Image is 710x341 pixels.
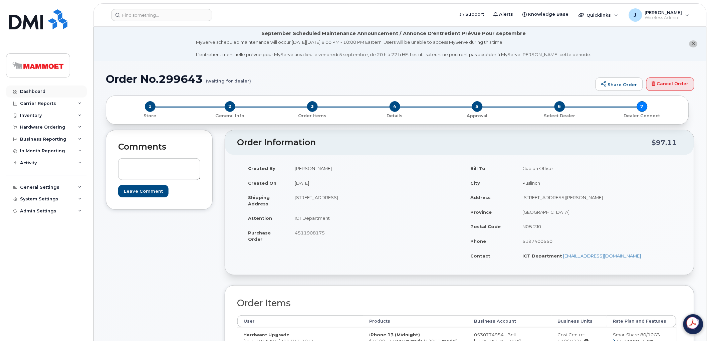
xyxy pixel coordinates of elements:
p: Store [114,113,186,119]
a: Cancel Order [646,77,694,91]
strong: iPhone 13 (Midnight) [369,332,420,337]
h2: Order Information [237,138,652,147]
td: [GEOGRAPHIC_DATA] [517,205,677,219]
a: 5 Approval [436,112,518,119]
td: [DATE] [289,176,455,190]
strong: Hardware Upgrade [243,332,289,337]
h2: Order Items [237,298,677,308]
td: Guelph Office [517,161,677,176]
strong: Attention [248,215,272,221]
p: Order Items [274,113,351,119]
span: 6 [554,101,565,112]
td: N0B 2J0 [517,219,677,234]
a: 4 Details [353,112,436,119]
th: User [237,315,363,327]
strong: Postal Code [471,224,501,229]
button: close notification [689,40,698,47]
a: 3 Order Items [271,112,353,119]
td: Puslinch [517,176,677,190]
strong: Created By [248,166,275,171]
small: (waiting for dealer) [206,73,251,83]
td: [STREET_ADDRESS][PERSON_NAME] [517,190,677,205]
span: 4 [390,101,400,112]
strong: Contact [471,253,491,259]
a: 2 General Info [189,112,271,119]
strong: Address [471,195,491,200]
strong: Created On [248,180,276,186]
div: MyServe scheduled maintenance will occur [DATE][DATE] 8:00 PM - 10:00 PM Eastern. Users will be u... [196,39,591,58]
p: Details [356,113,433,119]
strong: City [471,180,480,186]
h2: Comments [118,142,200,152]
div: September Scheduled Maintenance Announcement / Annonce D'entretient Prévue Pour septembre [262,30,526,37]
td: ICT Department [289,211,455,225]
strong: Shipping Address [248,195,270,206]
span: 5 [472,101,483,112]
a: [EMAIL_ADDRESS][DOMAIN_NAME] [563,253,641,259]
input: Leave Comment [118,185,169,197]
span: 1 [145,101,156,112]
th: Products [363,315,468,327]
td: [STREET_ADDRESS] [289,190,455,211]
strong: ICT Department [523,253,562,259]
strong: Purchase Order [248,230,271,242]
a: 1 Store [111,112,189,119]
td: 5197400550 [517,234,677,248]
strong: Bill To [471,166,486,171]
a: Share Order [596,77,643,91]
h1: Order No.299643 [106,73,592,85]
p: Select Dealer [521,113,598,119]
span: 3 [307,101,318,112]
p: Approval [439,113,516,119]
span: 4511908175 [295,230,325,235]
span: 2 [225,101,235,112]
th: Rate Plan and Features [607,315,676,327]
strong: Phone [471,238,486,244]
td: [PERSON_NAME] [289,161,455,176]
div: $97.11 [652,136,677,149]
th: Business Account [468,315,551,327]
a: 6 Select Dealer [518,112,601,119]
strong: Province [471,209,492,215]
th: Business Units [551,315,607,327]
p: General Info [191,113,268,119]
